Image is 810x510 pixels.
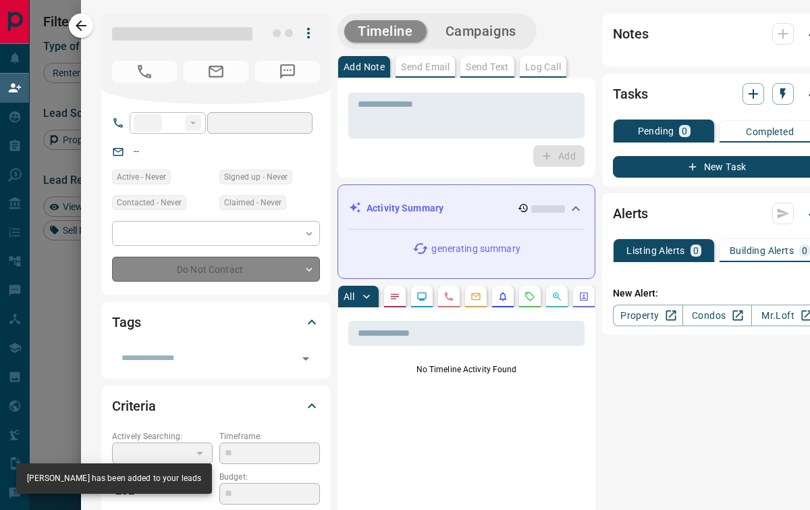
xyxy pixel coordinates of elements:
[638,126,674,136] p: Pending
[344,292,354,301] p: All
[389,291,400,302] svg: Notes
[117,170,166,184] span: Active - Never
[184,61,248,82] span: No Email
[524,291,535,302] svg: Requests
[367,201,443,215] p: Activity Summary
[112,306,320,338] div: Tags
[296,349,315,368] button: Open
[682,126,687,136] p: 0
[224,196,281,209] span: Claimed - Never
[432,20,530,43] button: Campaigns
[802,246,807,255] p: 0
[344,20,427,43] button: Timeline
[112,390,320,422] div: Criteria
[682,305,752,326] a: Condos
[431,242,520,256] p: generating summary
[349,196,584,221] div: Activity Summary
[112,430,213,442] p: Actively Searching:
[224,170,288,184] span: Signed up - Never
[497,291,508,302] svg: Listing Alerts
[578,291,589,302] svg: Agent Actions
[613,23,648,45] h2: Notes
[117,196,182,209] span: Contacted - Never
[613,305,682,326] a: Property
[27,467,201,490] div: [PERSON_NAME] has been added to your leads
[730,246,794,255] p: Building Alerts
[551,291,562,302] svg: Opportunities
[219,471,320,483] p: Budget:
[746,127,794,136] p: Completed
[416,291,427,302] svg: Lead Browsing Activity
[693,246,699,255] p: 0
[470,291,481,302] svg: Emails
[613,203,648,224] h2: Alerts
[626,246,685,255] p: Listing Alerts
[112,257,320,282] div: Do Not Contact
[348,363,585,376] p: No Timeline Activity Found
[112,483,213,505] p: -- - --
[443,291,454,302] svg: Calls
[219,430,320,442] p: Timeframe:
[344,62,385,72] p: Add Note
[134,146,139,157] a: --
[255,61,320,82] span: No Number
[112,61,177,82] span: No Number
[112,395,156,417] h2: Criteria
[613,83,647,105] h2: Tasks
[112,311,140,333] h2: Tags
